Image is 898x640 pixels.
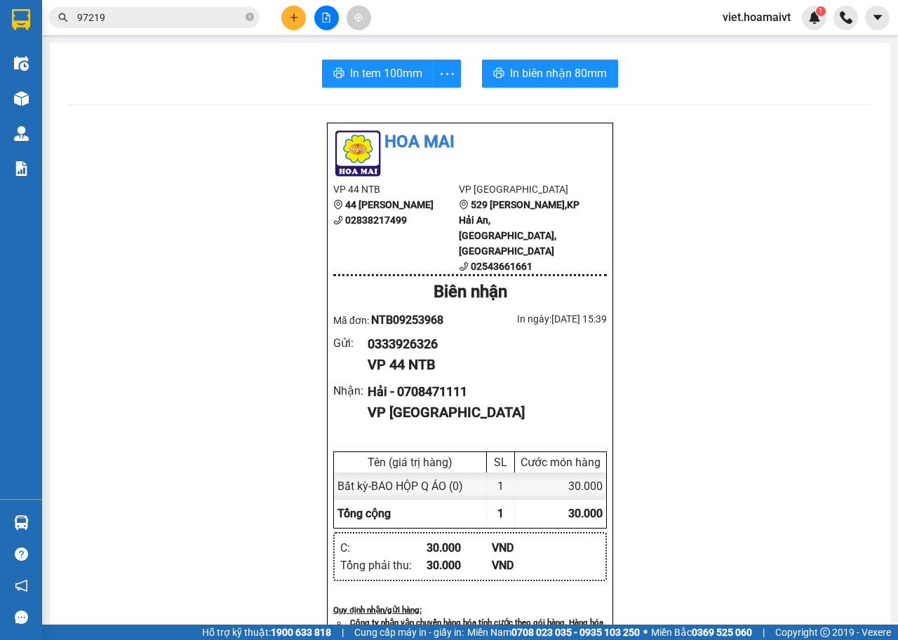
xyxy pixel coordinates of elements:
[427,539,492,557] div: 30.000
[459,199,579,257] b: 529 [PERSON_NAME],KP Hải An, [GEOGRAPHIC_DATA], [GEOGRAPHIC_DATA]
[14,56,29,71] img: warehouse-icon
[246,13,254,21] span: close-circle
[350,64,422,82] span: In tem 100mm
[818,6,823,16] span: 1
[337,456,483,469] div: Tên (giá trị hàng)
[333,182,459,197] li: VP 44 NTB
[816,6,826,16] sup: 1
[289,13,299,22] span: plus
[493,67,504,81] span: printer
[492,539,557,557] div: VND
[77,10,243,25] input: Tìm tên, số ĐT hoặc mã đơn
[368,382,596,402] div: Hải - 0708471111
[354,625,464,640] span: Cung cấp máy in - giấy in:
[15,611,28,624] span: message
[871,11,884,24] span: caret-down
[337,507,391,520] span: Tổng cộng
[342,625,344,640] span: |
[518,456,603,469] div: Cước món hàng
[433,60,461,88] button: more
[14,161,29,176] img: solution-icon
[354,13,363,22] span: aim
[333,129,607,156] li: Hoa Mai
[568,507,603,520] span: 30.000
[345,199,434,210] b: 44 [PERSON_NAME]
[459,200,469,210] span: environment
[820,627,830,637] span: copyright
[314,6,339,30] button: file-add
[471,261,532,272] b: 02543661661
[490,456,511,469] div: SL
[321,13,331,22] span: file-add
[333,334,368,352] div: Gửi :
[333,279,607,306] div: Biên nhận
[333,604,607,616] div: Quy định nhận/gửi hàng :
[14,515,29,530] img: warehouse-icon
[368,354,596,376] div: VP 44 NTB
[459,182,584,197] li: VP [GEOGRAPHIC_DATA]
[333,311,470,329] div: Mã đơn:
[14,126,29,141] img: warehouse-icon
[467,625,640,640] span: Miền Nam
[347,6,371,30] button: aim
[482,60,618,88] button: printerIn biên nhận 80mm
[692,627,752,638] strong: 0369 525 060
[808,11,821,24] img: icon-new-feature
[340,557,427,574] div: Tổng phải thu :
[643,629,648,635] span: ⚪️
[487,472,515,500] div: 1
[427,557,492,574] div: 30.000
[246,11,254,25] span: close-circle
[337,479,463,493] span: Bất kỳ - BAO HỘP Q ÁO (0)
[333,67,344,81] span: printer
[470,311,607,327] div: In ngày: [DATE] 15:39
[459,261,469,271] span: phone
[333,129,382,178] img: logo.jpg
[15,579,28,592] span: notification
[711,8,802,26] span: viet.hoamaivt
[368,334,596,354] div: 0333926326
[497,507,504,520] span: 1
[333,215,343,225] span: phone
[281,6,306,30] button: plus
[763,625,765,640] span: |
[434,65,460,83] span: more
[511,627,640,638] strong: 0708 023 035 - 0935 103 250
[333,200,343,210] span: environment
[865,6,890,30] button: caret-down
[15,547,28,561] span: question-circle
[14,91,29,106] img: warehouse-icon
[333,382,368,400] div: Nhận :
[271,627,331,638] strong: 1900 633 818
[368,402,596,423] div: VP [GEOGRAPHIC_DATA]
[515,472,606,500] div: 30.000
[322,60,434,88] button: printerIn tem 100mm
[371,313,443,327] span: NTB09253968
[510,64,607,82] span: In biên nhận 80mm
[345,215,407,226] b: 02838217499
[840,11,852,24] img: phone-icon
[12,9,30,30] img: logo-vxr
[492,557,557,574] div: VND
[202,625,331,640] span: Hỗ trợ kỹ thuật:
[58,13,68,22] span: search
[340,539,427,557] div: C :
[651,625,752,640] span: Miền Bắc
